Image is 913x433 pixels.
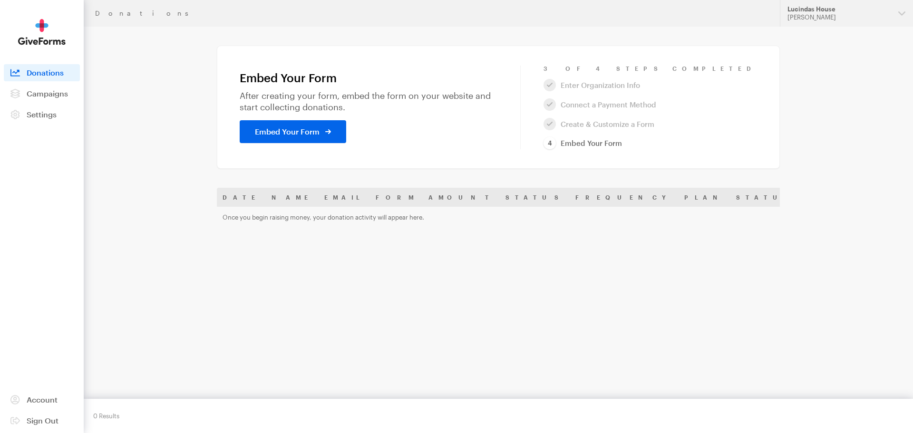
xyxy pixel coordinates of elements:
th: Frequency [570,188,679,207]
div: 0 Results [93,408,119,423]
span: Embed Your Form [255,126,320,137]
span: Settings [27,110,57,119]
span: Account [27,395,58,404]
div: [PERSON_NAME] [787,13,891,21]
img: GiveForms [18,19,66,45]
h1: Embed Your Form [240,71,497,85]
a: Account [4,391,80,408]
a: Embed Your Form [544,137,622,150]
th: Status [500,188,570,207]
th: Form [370,188,423,207]
th: Amount [423,188,500,207]
th: Plan Status [679,188,800,207]
span: Donations [27,68,64,77]
a: Donations [4,64,80,81]
a: Settings [4,106,80,123]
a: Campaigns [4,85,80,102]
th: Date [217,188,266,207]
div: 3 of 4 Steps Completed [544,65,757,72]
th: Name [266,188,319,207]
th: Email [319,188,370,207]
span: Campaigns [27,89,68,98]
div: Lucindas House [787,5,891,13]
p: After creating your form, embed the form on your website and start collecting donations. [240,90,497,112]
a: Sign Out [4,412,80,429]
span: Sign Out [27,416,58,425]
a: Embed Your Form [240,120,346,143]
